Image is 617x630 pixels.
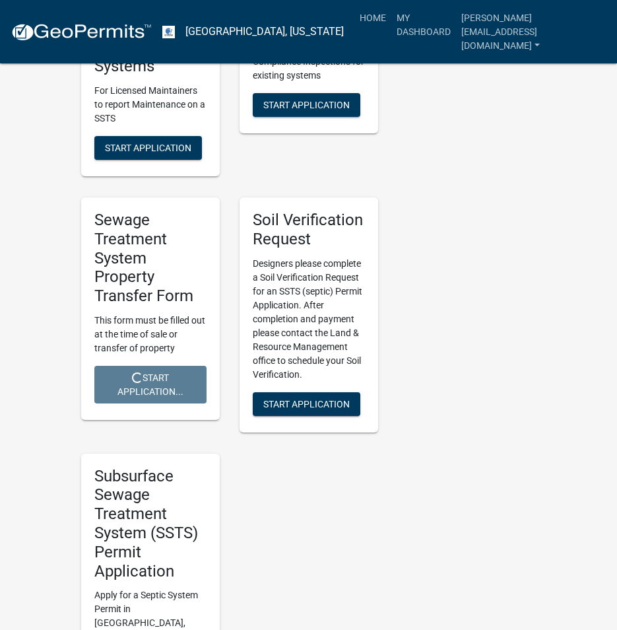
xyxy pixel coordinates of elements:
span: Start Application [105,143,191,153]
span: Start Application [263,398,350,409]
span: Start Application [263,99,350,110]
p: Designers please complete a Soil Verification Request for an SSTS (septic) Permit Application. Af... [253,257,365,382]
span: Start Application... [117,372,183,397]
a: Home [354,5,391,30]
button: Start Application... [94,366,207,403]
p: For Licensed Maintainers to report Maintenance on a SSTS [94,84,207,125]
h5: Subsurface Sewage Treatment System (SSTS) Permit Application [94,467,207,581]
h5: Sewage Treatment System Property Transfer Form [94,211,207,306]
h5: Soil Verification Request [253,211,365,249]
button: Start Application [253,392,360,416]
a: [PERSON_NAME][EMAIL_ADDRESS][DOMAIN_NAME] [456,5,606,58]
button: Start Application [253,93,360,117]
a: [GEOGRAPHIC_DATA], [US_STATE] [185,20,344,43]
p: This form must be filled out at the time of sale or transfer of property [94,314,207,355]
a: My Dashboard [391,5,456,44]
button: Start Application [94,136,202,160]
img: Otter Tail County, Minnesota [162,26,175,38]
